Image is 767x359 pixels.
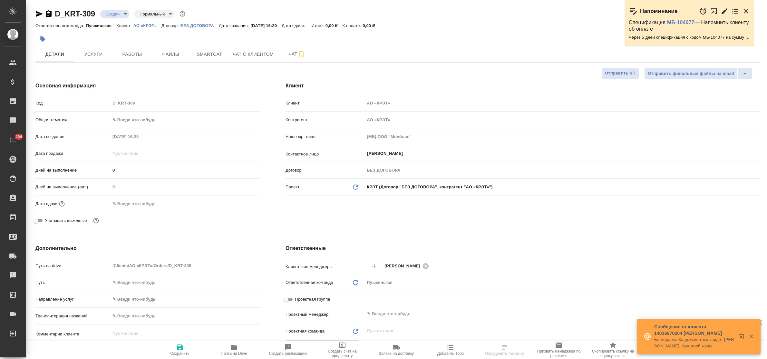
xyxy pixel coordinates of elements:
button: Open [756,265,758,267]
p: Ответственная команда: [35,23,86,28]
button: Нормальный [138,11,167,17]
p: Ответственная команда [286,279,333,286]
div: ✎ Введи что-нибудь [110,115,260,125]
button: Создать счет на предоплату [315,341,369,359]
span: 294 [12,134,26,140]
input: ✎ Введи что-нибудь [110,165,260,175]
input: ✎ Введи что-нибудь [110,311,260,321]
span: Создать счет на предоплату [319,349,365,358]
a: 294 [2,132,24,148]
button: Папка на Drive [207,341,261,359]
svg: Подписаться [297,50,305,58]
button: Добавить тэг [35,32,50,46]
button: Редактировать [721,7,728,15]
p: Наше юр. лицо [286,134,364,140]
a: АО «КРЭТ» [133,23,161,28]
div: ✎ Введи что-нибудь [110,294,260,305]
p: 0,00 ₽ [363,23,380,28]
span: Заявка на доставку [379,351,414,356]
p: Проект [286,184,300,190]
p: Спецификация — Напомнить клиенту об оплате [629,19,750,32]
span: Создать рекламацию [269,351,307,356]
span: Файлы [155,50,186,58]
input: ✎ Введи что-нибудь [366,310,736,318]
p: К оплате: [343,23,363,28]
p: Пушкинская [86,23,117,28]
div: Создан [100,10,129,18]
a: БЕЗ ДОГОВОРА [180,23,219,28]
button: Открыть в новой вкладке [710,4,718,18]
span: Папка на Drive [221,351,247,356]
span: Детали [39,50,70,58]
input: Пустое поле [110,132,167,141]
input: ✎ Введи что-нибудь [110,199,167,208]
button: Если добавить услуги и заполнить их объемом, то дата рассчитается автоматически [58,200,66,208]
span: Отправить КП [605,70,636,77]
p: Клиентские менеджеры [286,264,364,270]
p: Дней на выполнение [35,167,110,174]
button: Заявка на доставку [369,341,423,359]
p: Контактное лицо [286,151,364,157]
span: Проектная группа [295,296,330,303]
p: Путь на drive [35,263,110,269]
input: Пустое поле [110,182,260,192]
p: Дней на выполнение (авт.) [35,184,110,190]
button: Скопировать ссылку для ЯМессенджера [35,10,43,18]
h4: Клиент [286,82,760,90]
div: ✎ Введи что-нибудь [112,296,252,303]
div: [PERSON_NAME] [384,262,431,270]
input: ✎ Введи что-нибудь [110,278,260,287]
button: Скопировать ссылку [45,10,53,18]
button: Отложить [699,7,707,15]
span: Сохранить [170,351,189,356]
span: Работы [117,50,148,58]
p: Дата продажи [35,150,110,157]
button: Распределить на ПМ-команду [286,339,358,351]
div: Создан [134,10,174,18]
button: Закрыть [742,7,750,15]
input: Пустое поле [110,261,260,270]
button: Перейти в todo [732,7,739,15]
input: Пустое поле [110,149,167,158]
div: Пушкинская [364,277,760,288]
input: Пустое поле [364,115,760,125]
p: Контрагент [286,117,364,123]
p: Направление услуг [35,296,110,303]
p: Договор [286,167,364,174]
button: Определить тематику [478,341,532,359]
p: Клиент: [116,23,133,28]
button: Open [756,313,758,314]
span: Учитывать выходные [45,217,87,224]
h4: Основная информация [35,82,260,90]
button: Призвать менеджера по развитию [532,341,586,359]
button: Open [756,153,758,154]
p: Сообщение от клиента 14036070204 [PERSON_NAME] [654,324,735,336]
span: [PERSON_NAME] [384,263,424,269]
p: Проектный менеджер [286,311,364,318]
button: Отправить финальные файлы на email [644,68,738,79]
input: Пустое поле [110,98,260,108]
p: Напоминание [640,8,678,15]
span: Отправить финальные файлы на email [648,70,734,77]
button: Закрыть [744,334,758,339]
span: Smartcat [194,50,225,58]
p: 0,00 ₽ [325,23,343,28]
a: D_KRT-309 [55,9,95,18]
p: [DATE] 16:29 [250,23,282,28]
p: Дата создания: [219,23,250,28]
p: Путь [35,279,110,286]
button: Сохранить [153,341,207,359]
button: Добавить Todo [423,341,478,359]
button: Выбери, если сб и вс нужно считать рабочими днями для выполнения заказа. [92,216,100,225]
div: ✎ Введи что-нибудь [112,117,252,123]
a: МБ-104077 [667,20,694,25]
p: Договор: [161,23,180,28]
p: Комментарии клиента [35,331,110,337]
button: Скопировать ссылку на оценку заказа [586,341,640,359]
button: Создан [103,11,121,17]
input: Пустое поле [364,165,760,175]
span: Добавить Todo [437,351,464,356]
div: КРЭТ (Договор "БЕЗ ДОГОВОРА", контрагент "АО «КРЭТ»") [364,182,760,193]
input: Пустое поле [366,327,745,334]
span: Чат [281,50,312,58]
